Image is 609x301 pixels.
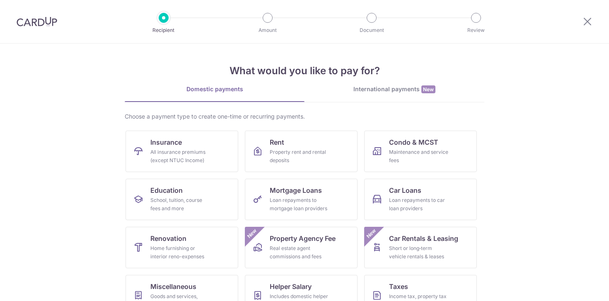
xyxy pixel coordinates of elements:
[421,85,435,93] span: New
[150,196,210,213] div: School, tuition, course fees and more
[126,131,238,172] a: InsuranceAll insurance premiums (except NTUC Income)
[389,233,458,243] span: Car Rentals & Leasing
[445,26,507,34] p: Review
[150,233,186,243] span: Renovation
[364,131,477,172] a: Condo & MCSTMaintenance and service fees
[270,196,329,213] div: Loan repayments to mortgage loan providers
[245,131,358,172] a: RentProperty rent and rental deposits
[389,196,449,213] div: Loan repayments to car loan providers
[17,17,57,27] img: CardUp
[245,179,358,220] a: Mortgage LoansLoan repayments to mortgage loan providers
[389,137,438,147] span: Condo & MCST
[270,244,329,261] div: Real estate agent commissions and fees
[389,185,421,195] span: Car Loans
[270,148,329,165] div: Property rent and rental deposits
[304,85,484,94] div: International payments
[237,26,298,34] p: Amount
[556,276,601,297] iframe: Opens a widget where you can find more information
[270,137,284,147] span: Rent
[270,233,336,243] span: Property Agency Fee
[125,85,304,93] div: Domestic payments
[125,112,484,121] div: Choose a payment type to create one-time or recurring payments.
[389,148,449,165] div: Maintenance and service fees
[133,26,194,34] p: Recipient
[126,227,238,268] a: RenovationHome furnishing or interior reno-expenses
[245,227,358,268] a: Property Agency FeeReal estate agent commissions and feesNew
[389,244,449,261] div: Short or long‑term vehicle rentals & leases
[364,227,477,268] a: Car Rentals & LeasingShort or long‑term vehicle rentals & leasesNew
[150,137,182,147] span: Insurance
[364,179,477,220] a: Car LoansLoan repayments to car loan providers
[341,26,402,34] p: Document
[245,227,259,240] span: New
[125,63,484,78] h4: What would you like to pay for?
[270,282,312,291] span: Helper Salary
[365,227,378,240] span: New
[150,244,210,261] div: Home furnishing or interior reno-expenses
[389,282,408,291] span: Taxes
[126,179,238,220] a: EducationSchool, tuition, course fees and more
[150,185,183,195] span: Education
[270,185,322,195] span: Mortgage Loans
[150,282,196,291] span: Miscellaneous
[150,148,210,165] div: All insurance premiums (except NTUC Income)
